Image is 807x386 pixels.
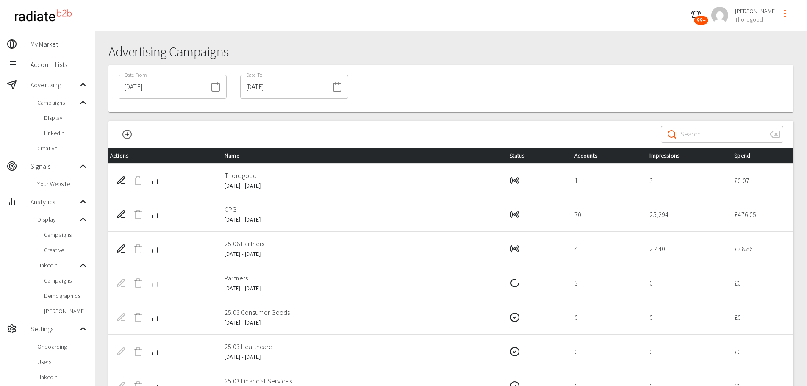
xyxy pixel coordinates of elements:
p: £ 38.86 [734,244,787,254]
button: Campaign Analytics [147,206,164,223]
p: Partners [225,273,496,283]
p: 0 [649,347,721,357]
p: 2,440 [649,244,721,254]
span: Campaigns [44,230,88,239]
span: Delete Campaign [130,275,147,292]
span: Signals [31,161,78,171]
svg: Search [667,129,677,139]
span: Onboarding [37,342,88,351]
button: profile-menu [776,5,793,22]
h1: Advertising Campaigns [108,44,793,60]
p: 25.03 Healthcare [225,342,496,352]
svg: Completed [510,312,520,322]
p: £ 0.07 [734,175,787,186]
span: Account Lists [31,59,88,69]
p: 0 [574,347,636,357]
p: £ 0 [734,278,787,288]
span: Demographics [44,292,88,300]
p: 1 [574,175,636,186]
span: Name [225,150,253,161]
span: Edit Campaign [113,343,130,360]
span: [DATE] - [DATE] [225,320,261,326]
span: Edit Campaign [113,275,130,292]
span: Delete Campaign [130,240,147,257]
p: 70 [574,209,636,219]
img: radiateb2b_logo_black.png [10,6,76,25]
svg: Completed [510,347,520,357]
span: LinkedIn [44,129,88,137]
span: Your Website [37,180,88,188]
span: Display [37,215,78,224]
p: 25.08 Partners [225,239,496,249]
div: Status [510,150,561,161]
span: Delete Campaign [130,343,147,360]
span: Users [37,358,88,366]
p: 0 [649,312,721,322]
span: LinkedIn [37,373,88,381]
span: Creative [37,144,88,153]
span: Campaigns [37,98,78,107]
span: 99+ [694,16,708,25]
span: Edit Campaign [113,309,130,326]
span: Analytics [31,197,78,207]
span: Campaign Analytics [147,275,164,292]
p: 25,294 [649,209,721,219]
span: Delete Campaign [130,172,147,189]
p: £ 0 [734,347,787,357]
span: Display [44,114,88,122]
span: Campaigns [44,276,88,285]
span: Impressions [649,150,693,161]
input: dd/mm/yyyy [119,75,207,99]
img: a2ca95db2cb9c46c1606a9dd9918c8c6 [711,7,728,24]
span: [DATE] - [DATE] [225,217,261,223]
span: Delete Campaign [130,206,147,223]
button: Edit Campaign [113,240,130,257]
span: Status [510,150,538,161]
p: Thorogood [225,170,496,181]
p: 3 [649,175,721,186]
label: Date To [246,71,263,78]
svg: Running [510,209,520,219]
span: Accounts [574,150,611,161]
span: Settings [31,324,78,334]
button: New Campaign [119,126,136,143]
p: 4 [574,244,636,254]
span: Spend [734,150,764,161]
div: Spend [734,150,787,161]
button: Campaign Analytics [147,240,164,257]
button: Edit Campaign [113,172,130,189]
span: My Market [31,39,88,49]
span: Creative [44,246,88,254]
span: [PERSON_NAME] [44,307,88,315]
div: Accounts [574,150,636,161]
button: Campaign Analytics [147,309,164,326]
span: [DATE] - [DATE] [225,286,261,292]
p: 25.03 Financial Services [225,376,496,386]
span: Advertising [31,80,78,90]
p: CPG [225,204,496,214]
span: LinkedIn [37,261,78,269]
div: Name [225,150,496,161]
span: [DATE] - [DATE] [225,183,261,189]
label: Date From [125,71,147,78]
p: £ 0 [734,312,787,322]
button: 99+ [688,7,704,24]
p: £ 476.05 [734,209,787,219]
input: dd/mm/yyyy [240,75,329,99]
svg: Running [510,175,520,186]
span: [DATE] - [DATE] [225,251,261,257]
div: Impressions [649,150,721,161]
p: 0 [649,278,721,288]
span: [PERSON_NAME] [735,7,776,15]
p: 3 [574,278,636,288]
button: Edit Campaign [113,206,130,223]
span: [DATE] - [DATE] [225,354,261,360]
button: Campaign Analytics [147,172,164,189]
button: Campaign Analytics [147,343,164,360]
input: Search [680,122,763,146]
svg: Running [510,244,520,254]
p: 25.03 Consumer Goods [225,307,496,317]
span: Thorogood [735,15,776,24]
span: Delete Campaign [130,309,147,326]
p: 0 [574,312,636,322]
